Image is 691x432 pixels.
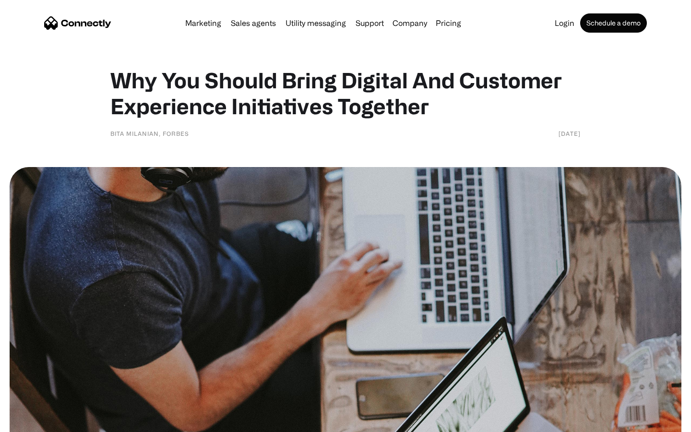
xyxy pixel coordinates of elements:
[10,415,58,429] aside: Language selected: English
[551,19,578,27] a: Login
[282,19,350,27] a: Utility messaging
[227,19,280,27] a: Sales agents
[110,129,189,138] div: Bita Milanian, Forbes
[580,13,647,33] a: Schedule a demo
[19,415,58,429] ul: Language list
[352,19,388,27] a: Support
[393,16,427,30] div: Company
[559,129,581,138] div: [DATE]
[110,67,581,119] h1: Why You Should Bring Digital And Customer Experience Initiatives Together
[390,16,430,30] div: Company
[181,19,225,27] a: Marketing
[432,19,465,27] a: Pricing
[44,16,111,30] a: home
